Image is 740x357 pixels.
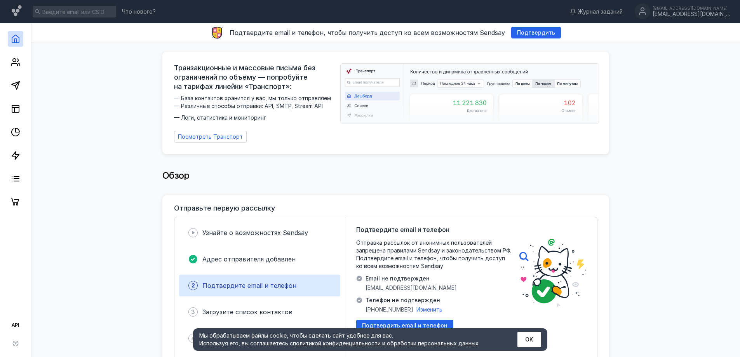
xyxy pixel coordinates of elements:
a: политикой конфиденциальности и обработки персональных данных [293,340,479,347]
span: Журнал заданий [578,8,623,16]
button: Изменить [416,306,442,313]
span: Подтвердите email и телефон, чтобы получить доступ ко всем возможностям Sendsay [230,29,505,37]
span: Адрес отправителя добавлен [202,255,296,263]
a: Журнал заданий [566,8,627,16]
button: ОК [517,332,541,347]
span: Подтвердить [517,30,555,36]
span: 4 [191,334,195,342]
button: Подтвердить [511,27,561,38]
span: Посмотреть Транспорт [178,134,243,140]
span: Отправка рассылок от анонимных пользователей запрещена правилами Sendsay и законодательством РФ. ... [356,239,512,270]
div: [EMAIL_ADDRESS][DOMAIN_NAME] [653,6,730,10]
img: dashboard-transport-banner [341,64,599,124]
span: Что нового? [122,9,156,14]
span: Телефон не подтвержден [366,296,442,304]
span: [EMAIL_ADDRESS][DOMAIN_NAME] [366,284,457,292]
div: [EMAIL_ADDRESS][DOMAIN_NAME] [653,11,730,17]
div: Мы обрабатываем файлы cookie, чтобы сделать сайт удобнее для вас. Используя его, вы соглашаетесь c [199,332,498,347]
span: Подтвердите email и телефон [356,225,449,234]
span: 3 [191,308,195,316]
input: Введите email или CSID [33,6,116,17]
a: Посмотреть Транспорт [174,131,247,143]
span: Транзакционные и массовые письма без ограничений по объёму — попробуйте на тарифах линейки «Транс... [174,63,336,91]
h3: Отправьте первую рассылку [174,204,275,212]
span: Узнайте о возможностях Sendsay [202,229,308,237]
span: Загрузите список контактов [202,308,293,316]
span: — База контактов хранится у вас, мы только отправляем — Различные способы отправки: API, SMTP, St... [174,94,336,122]
span: [PHONE_NUMBER] [366,306,413,313]
a: Что нового? [118,9,160,14]
span: Подтвердить email и телефон [362,322,447,329]
span: Обзор [162,170,190,181]
span: Email не подтвержден [366,275,457,282]
button: Подтвердить email и телефон [356,320,453,331]
img: poster [519,239,586,307]
span: Подтвердите email и телефон [202,282,296,289]
span: 2 [192,282,195,289]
